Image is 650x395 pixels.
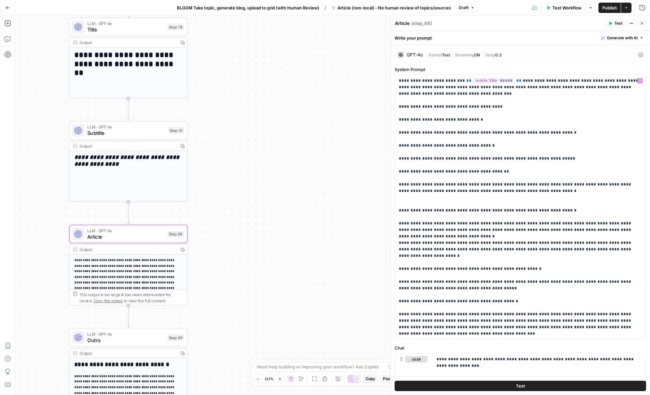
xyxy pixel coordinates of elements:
[177,5,319,11] span: BLOOM Take topic, generate blog, upload to grid (with Human Review)
[395,345,646,351] label: Chat
[516,383,525,389] span: Test
[383,376,394,382] span: Paste
[80,143,176,149] div: Output
[325,4,326,12] span: /
[598,34,646,42] button: Generate with AI
[455,53,474,57] span: Streaming
[395,20,410,27] textarea: Article
[264,376,274,381] span: 117%
[474,53,480,57] span: ON
[127,99,129,121] g: Edge from step_79 to step_81
[87,331,164,337] span: LLM · GPT-4o
[485,53,495,57] span: Temp
[411,20,432,27] span: ( step_66 )
[80,40,176,46] div: Output
[328,3,455,13] button: Article (non-local) - No human review of topics/sources
[94,298,123,303] span: Copy the output
[450,51,455,58] span: |
[459,5,469,11] span: Draft
[480,51,485,58] span: |
[391,31,650,44] div: Write your prompt
[127,202,129,224] g: Edge from step_81 to step_66
[87,336,164,344] span: Outro
[607,35,638,41] span: Generate with AI
[442,53,450,57] span: Text
[80,292,184,304] div: This output is too large & has been abbreviated for review. to view the full content.
[552,5,582,11] span: Test Workflow
[167,334,184,341] div: Step 69
[127,305,129,328] g: Edge from step_66 to step_69
[495,53,502,57] span: 0.3
[598,3,621,13] button: Publish
[395,66,646,73] label: System Prompt
[173,3,323,13] button: BLOOM Take topic, generate blog, upload to grid (with Human Review)
[80,246,176,253] div: Output
[606,19,625,28] button: Test
[407,53,423,57] div: GPT-4o
[87,26,164,33] span: Title
[80,350,176,356] div: Output
[456,4,477,12] button: Draft
[168,127,184,134] div: Step 81
[542,3,585,13] button: Test Workflow
[167,231,184,237] div: Step 66
[425,51,429,58] span: |
[405,356,427,363] button: user
[87,20,164,27] span: LLM · GPT-4o
[87,228,164,234] span: LLM · GPT-4o
[602,5,617,11] span: Publish
[87,129,165,137] span: Subtitle
[365,376,375,382] span: Copy
[87,233,164,240] span: Article
[614,20,622,26] span: Test
[87,124,165,130] span: LLM · GPT-4o
[167,23,184,30] div: Step 79
[429,53,442,57] span: Format
[363,375,378,383] button: Copy
[395,381,646,391] button: Test
[380,375,396,383] button: Paste
[337,5,451,11] span: Article (non-local) - No human review of topics/sources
